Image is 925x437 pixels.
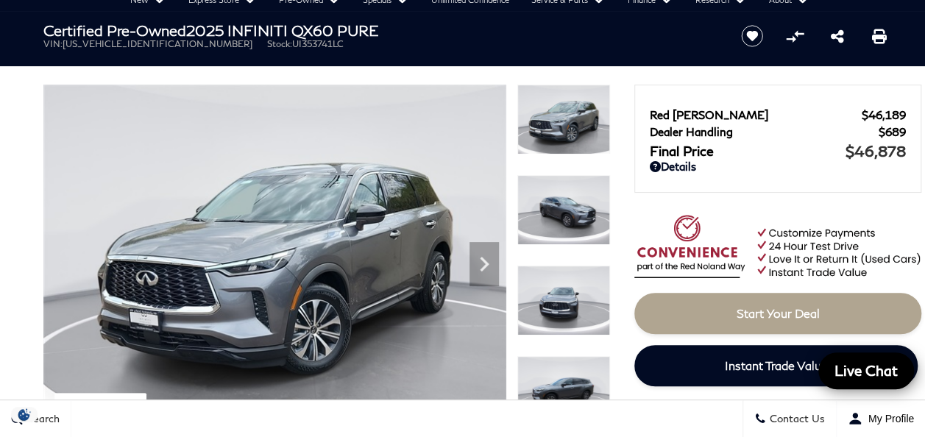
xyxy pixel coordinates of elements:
[517,266,610,335] img: Certified Used 2025 Graphite Shadow INFINITI PURE image 3
[766,413,825,425] span: Contact Us
[650,125,879,138] span: Dealer Handling
[784,25,806,47] button: Compare Vehicle
[43,21,186,39] strong: Certified Pre-Owned
[872,27,887,45] a: Print this Certified Pre-Owned 2025 INFINITI QX60 PURE
[267,38,292,49] span: Stock:
[818,352,914,389] a: Live Chat
[292,38,344,49] span: UI353741LC
[862,108,906,121] span: $46,189
[862,413,914,424] span: My Profile
[650,160,906,173] a: Details
[650,143,846,159] span: Final Price
[650,108,862,121] span: Red [PERSON_NAME]
[634,345,918,386] a: Instant Trade Value
[737,306,820,320] span: Start Your Deal
[879,125,906,138] span: $689
[54,393,146,421] div: (33) Photos
[23,413,60,425] span: Search
[846,142,906,160] span: $46,878
[736,24,768,48] button: Save vehicle
[517,85,610,154] img: Certified Used 2025 Graphite Shadow INFINITI PURE image 1
[837,400,925,437] button: Open user profile menu
[517,175,610,245] img: Certified Used 2025 Graphite Shadow INFINITI PURE image 2
[43,85,506,432] img: Certified Used 2025 Graphite Shadow INFINITI PURE image 1
[43,38,63,49] span: VIN:
[469,242,499,286] div: Next
[7,407,41,422] section: Click to Open Cookie Consent Modal
[7,407,41,422] img: Opt-Out Icon
[830,27,843,45] a: Share this Certified Pre-Owned 2025 INFINITI QX60 PURE
[63,38,252,49] span: [US_VEHICLE_IDENTIFICATION_NUMBER]
[43,22,717,38] h1: 2025 INFINITI QX60 PURE
[650,108,906,121] a: Red [PERSON_NAME] $46,189
[517,356,610,426] img: Certified Used 2025 Graphite Shadow INFINITI PURE image 4
[827,361,905,380] span: Live Chat
[650,142,906,160] a: Final Price $46,878
[725,358,828,372] span: Instant Trade Value
[634,293,921,334] a: Start Your Deal
[650,125,906,138] a: Dealer Handling $689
